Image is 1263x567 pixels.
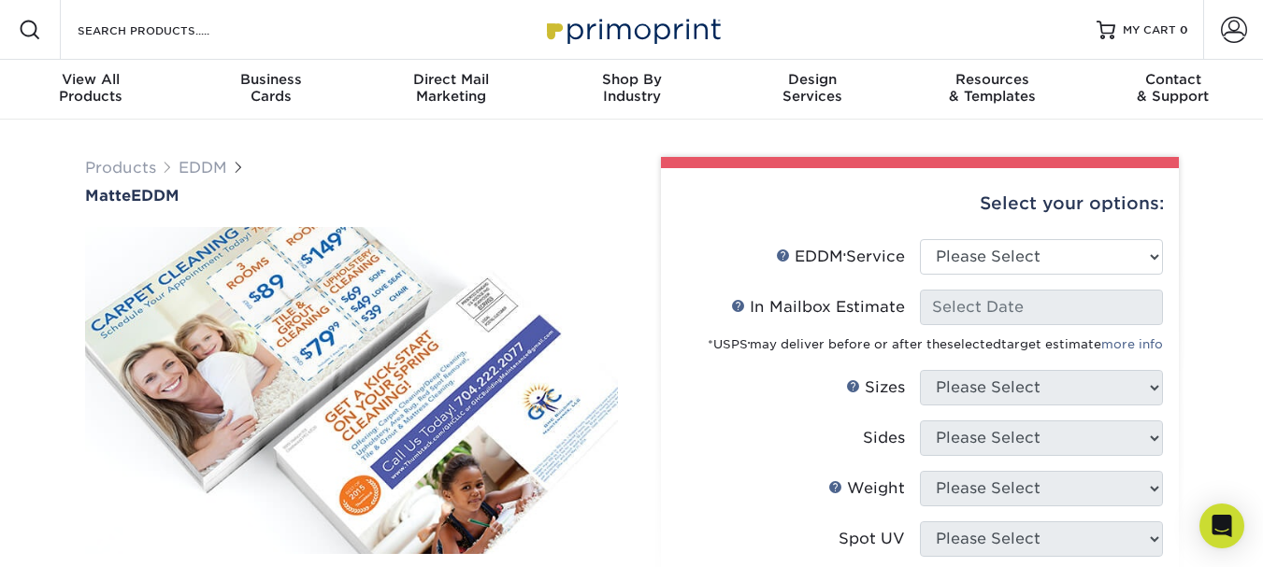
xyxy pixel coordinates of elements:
div: & Support [1083,71,1263,105]
div: Cards [180,71,361,105]
img: Primoprint [538,9,725,50]
div: Services [722,71,902,105]
a: Direct MailMarketing [361,60,541,120]
h1: EDDM [85,187,618,205]
a: BusinessCards [180,60,361,120]
span: Shop By [541,71,722,88]
span: Design [722,71,902,88]
span: MY CART [1123,22,1176,38]
a: MatteEDDM [85,187,618,205]
sup: ® [843,252,846,260]
a: Products [85,159,156,177]
a: EDDM [179,159,227,177]
div: Sides [863,427,905,449]
a: Shop ByIndustry [541,60,722,120]
a: Contact& Support [1083,60,1263,120]
div: & Templates [902,71,1083,105]
span: 0 [1180,23,1188,36]
div: Open Intercom Messenger [1199,503,1244,548]
span: Contact [1083,71,1263,88]
div: Select your options: [676,168,1164,239]
div: In Mailbox Estimate [731,296,905,319]
span: Business [180,71,361,88]
span: selected [947,337,1001,351]
div: Industry [541,71,722,105]
div: EDDM Service [776,246,905,268]
div: Sizes [846,376,905,399]
a: more info [1101,337,1163,351]
sup: ® [748,341,750,347]
div: Spot UV [839,528,905,550]
a: Resources& Templates [902,60,1083,120]
a: DesignServices [722,60,902,120]
span: Direct Mail [361,71,541,88]
small: *USPS may deliver before or after the target estimate [708,337,1163,351]
div: Marketing [361,71,541,105]
span: Resources [902,71,1083,88]
span: Matte [85,187,131,205]
input: Select Date [920,290,1163,325]
input: SEARCH PRODUCTS..... [76,19,258,41]
div: Weight [828,477,905,500]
